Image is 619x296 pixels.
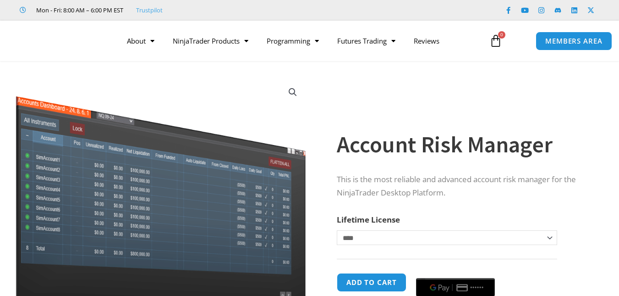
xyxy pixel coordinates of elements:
a: MEMBERS AREA [536,32,612,50]
span: 0 [498,31,505,39]
a: Programming [257,30,328,51]
p: This is the most reliable and advanced account risk manager for the NinjaTrader Desktop Platform. [337,173,596,200]
span: MEMBERS AREA [545,38,603,45]
a: Futures Trading [328,30,405,51]
a: NinjaTrader Products [164,30,257,51]
span: Mon - Fri: 8:00 AM – 6:00 PM EST [34,5,123,16]
iframe: Secure payment input frame [414,272,497,273]
a: Clear options [337,250,351,256]
a: 0 [476,28,516,54]
text: •••••• [470,285,484,291]
a: Reviews [405,30,449,51]
label: Lifetime License [337,214,400,225]
a: View full-screen image gallery [285,84,301,101]
h1: Account Risk Manager [337,128,596,161]
a: Trustpilot [136,5,163,16]
nav: Menu [118,30,483,51]
img: LogoAI | Affordable Indicators – NinjaTrader [12,24,111,57]
a: About [118,30,164,51]
button: Add to cart [337,273,406,292]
